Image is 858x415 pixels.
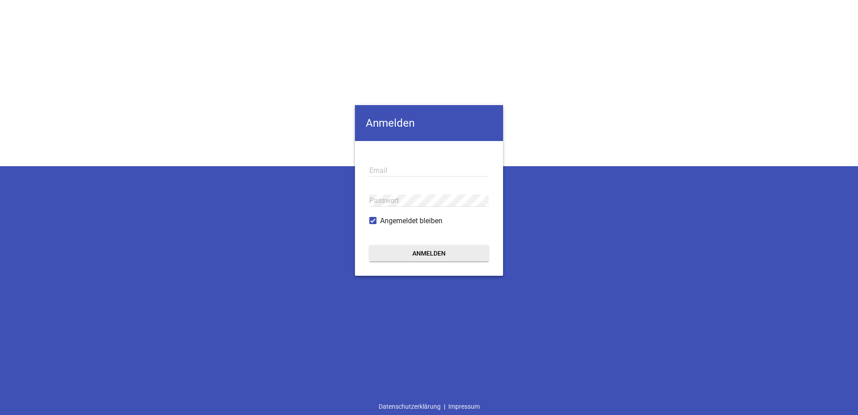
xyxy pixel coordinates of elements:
[380,216,442,226] span: Angemeldet bleiben
[445,398,483,415] a: Impressum
[376,398,483,415] div: |
[369,245,489,261] button: Anmelden
[376,398,444,415] a: Datenschutzerklärung
[355,105,503,141] h4: Anmelden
